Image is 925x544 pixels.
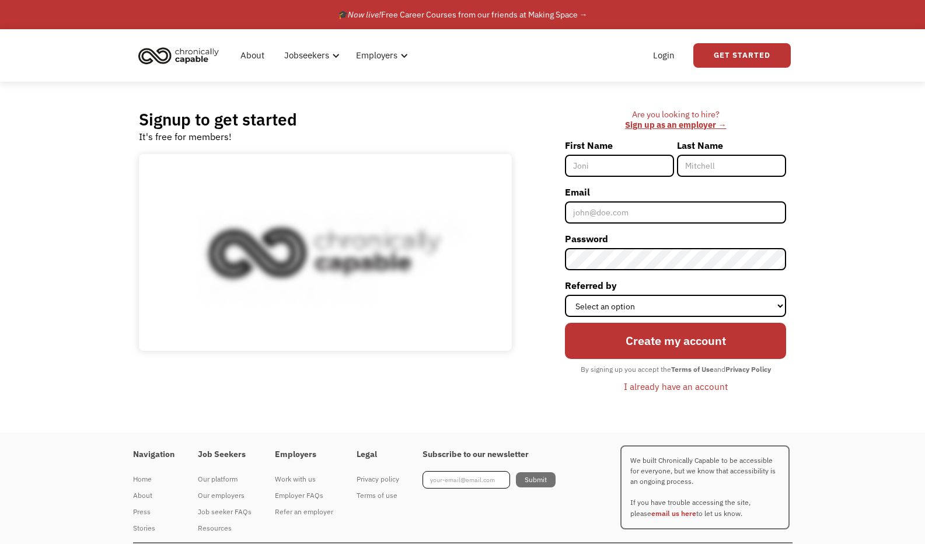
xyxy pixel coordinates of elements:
img: Chronically Capable logo [135,43,222,68]
div: Terms of use [357,489,399,503]
h2: Signup to get started [139,109,297,130]
label: Password [565,229,786,248]
strong: Terms of Use [671,365,714,374]
a: Sign up as an employer → [625,119,726,130]
div: Refer an employer [275,505,333,519]
div: Are you looking to hire? ‍ [565,109,786,131]
div: Jobseekers [284,48,329,62]
a: email us here [651,509,696,518]
div: Work with us [275,472,333,486]
div: Resources [198,521,252,535]
div: Our platform [198,472,252,486]
div: I already have an account [624,379,728,393]
label: Referred by [565,276,786,295]
strong: Privacy Policy [725,365,771,374]
a: Refer an employer [275,504,333,520]
a: home [135,43,228,68]
div: Privacy policy [357,472,399,486]
form: Member-Signup-Form [565,136,786,396]
h4: Legal [357,449,399,460]
div: Employers [356,48,397,62]
input: Create my account [565,323,786,358]
label: Email [565,183,786,201]
div: About [133,489,174,503]
input: john@doe.com [565,201,786,224]
a: Login [646,37,682,74]
div: Stories [133,521,174,535]
a: Resources [198,520,252,536]
a: Our platform [198,471,252,487]
em: Now live! [348,9,381,20]
div: 🎓 Free Career Courses from our friends at Making Space → [338,8,588,22]
input: your-email@email.com [423,471,510,489]
p: We built Chronically Capable to be accessible for everyone, but we know that accessibility is an ... [620,445,790,529]
a: Get Started [693,43,791,68]
div: Employer FAQs [275,489,333,503]
a: Our employers [198,487,252,504]
div: Employers [349,37,411,74]
h4: Navigation [133,449,174,460]
a: About [133,487,174,504]
div: It's free for members! [139,130,232,144]
input: Submit [516,472,556,487]
a: Employer FAQs [275,487,333,504]
div: By signing up you accept the and [575,362,777,377]
a: Terms of use [357,487,399,504]
h4: Job Seekers [198,449,252,460]
label: Last Name [677,136,786,155]
a: Job seeker FAQs [198,504,252,520]
a: I already have an account [615,376,736,396]
a: Stories [133,520,174,536]
h4: Employers [275,449,333,460]
a: Privacy policy [357,471,399,487]
input: Mitchell [677,155,786,177]
div: Home [133,472,174,486]
div: Jobseekers [277,37,343,74]
input: Joni [565,155,674,177]
div: Our employers [198,489,252,503]
div: Press [133,505,174,519]
form: Footer Newsletter [423,471,556,489]
h4: Subscribe to our newsletter [423,449,556,460]
a: About [233,37,271,74]
a: Work with us [275,471,333,487]
a: Press [133,504,174,520]
div: Job seeker FAQs [198,505,252,519]
a: Home [133,471,174,487]
label: First Name [565,136,674,155]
